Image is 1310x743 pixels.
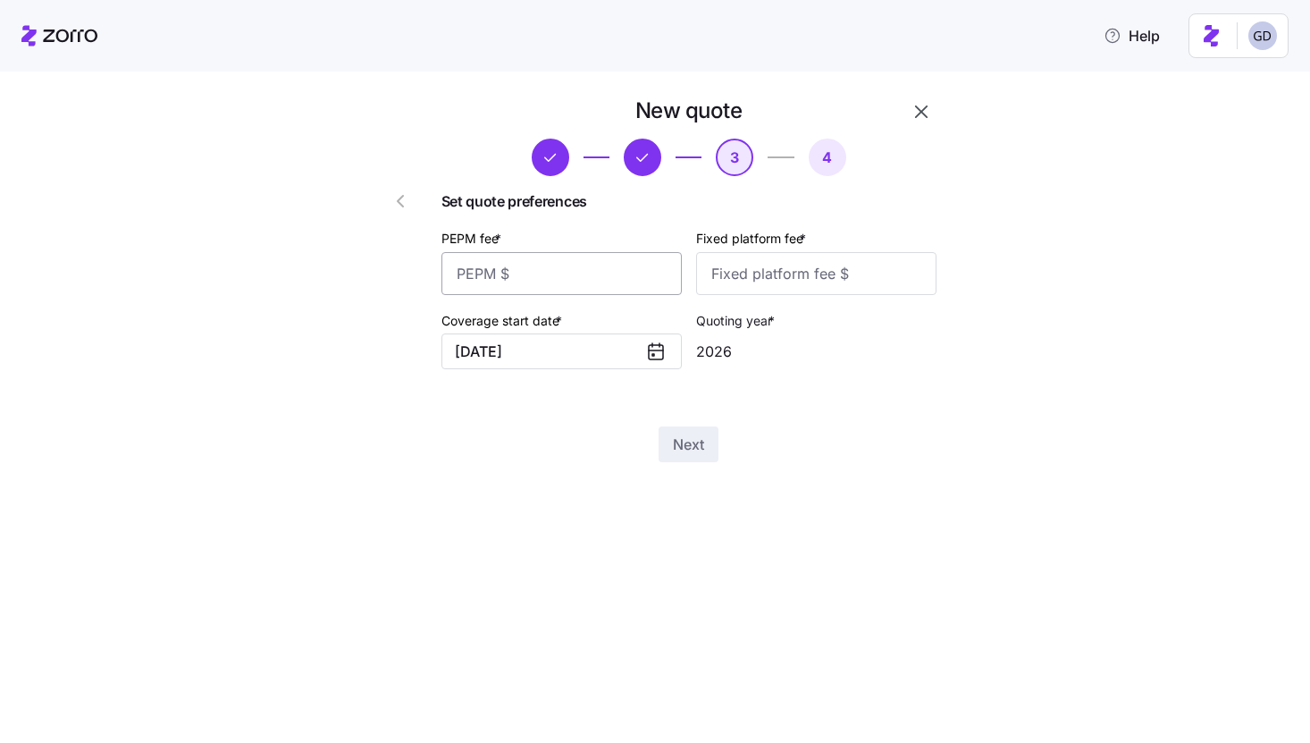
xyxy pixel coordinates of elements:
label: PEPM fee [441,229,505,249]
span: Set quote preferences [441,190,936,213]
label: Quoting year [696,311,778,331]
span: Help [1104,25,1160,46]
input: PEPM $ [441,252,682,295]
button: 4 [809,139,846,176]
input: Fixed platform fee $ [696,252,936,295]
button: 3 [716,139,753,176]
label: Fixed platform fee [696,229,810,249]
label: Coverage start date [441,311,566,331]
span: Next [673,434,704,455]
button: [DATE] [441,334,682,369]
button: Next [659,426,718,462]
h1: New quote [635,97,743,124]
button: Help [1089,18,1174,54]
img: 68a7f73c8a3f673b81c40441e24bb121 [1248,21,1277,50]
